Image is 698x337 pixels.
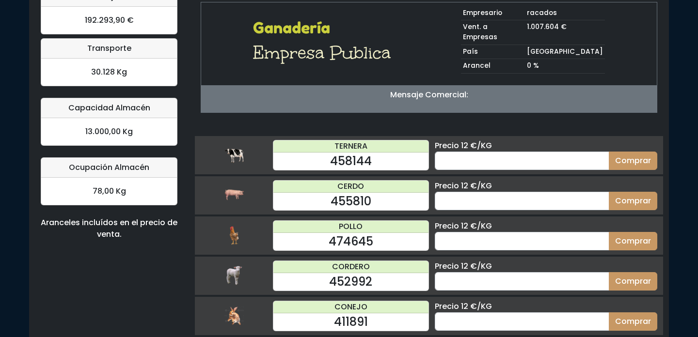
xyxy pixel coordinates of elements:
[273,193,428,210] div: 455810
[224,185,244,205] img: cerdo.png
[461,59,525,74] td: Arancel
[41,217,177,240] div: Aranceles incluídos en el precio de venta.
[609,152,657,170] button: Comprar
[609,192,657,210] button: Comprar
[525,6,605,20] td: racados
[461,45,525,59] td: País
[461,6,525,20] td: Empresario
[461,20,525,45] td: Vent. a Empresas
[41,118,177,145] div: 13.000,00 Kg
[273,313,428,331] div: 411891
[224,306,244,325] img: conejo.png
[224,226,244,245] img: pollo.png
[435,260,657,272] div: Precio 12 €/KG
[41,7,177,34] div: 192.293,90 €
[273,273,428,291] div: 452992
[609,312,657,331] button: Comprar
[224,145,244,165] img: ternera.png
[41,59,177,86] div: 30.128 Kg
[273,181,428,193] div: CERDO
[201,89,657,101] p: Mensaje Comercial:
[273,261,428,273] div: CORDERO
[435,220,657,232] div: Precio 12 €/KG
[41,98,177,118] div: Capacidad Almacén
[609,232,657,250] button: Comprar
[273,221,428,233] div: POLLO
[253,19,397,37] h2: Ganadería
[435,301,657,312] div: Precio 12 €/KG
[609,272,657,291] button: Comprar
[41,178,177,205] div: 78,00 Kg
[525,59,605,74] td: 0 %
[273,153,428,170] div: 458144
[435,140,657,152] div: Precio 12 €/KG
[41,39,177,59] div: Transporte
[525,20,605,45] td: 1.007.604 €
[273,233,428,250] div: 474645
[224,266,244,285] img: cordero.png
[525,45,605,59] td: [GEOGRAPHIC_DATA]
[253,41,397,64] h1: Empresa Publica
[435,180,657,192] div: Precio 12 €/KG
[41,158,177,178] div: Ocupación Almacén
[273,301,428,313] div: CONEJO
[273,140,428,153] div: TERNERA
